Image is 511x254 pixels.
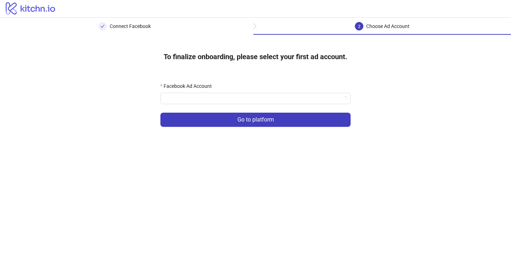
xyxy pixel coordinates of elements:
div: Choose Ad Account [366,22,410,30]
div: Connect Facebook [110,22,151,30]
input: Facebook Ad Account [165,93,340,104]
span: 2 [358,24,361,29]
button: Go to platform [160,113,351,127]
span: Go to platform [237,117,274,123]
label: Facebook Ad Account [160,82,216,90]
span: loading [342,96,347,101]
span: check [100,24,105,28]
h4: To finalize onboarding, please select your first ad account. [152,46,359,67]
